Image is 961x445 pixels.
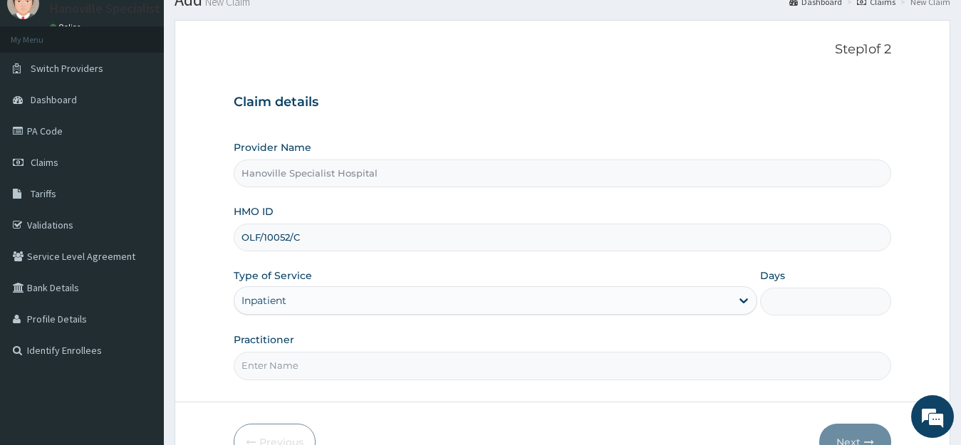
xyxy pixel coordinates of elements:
span: We're online! [83,132,197,276]
img: d_794563401_company_1708531726252_794563401 [26,71,58,107]
span: Switch Providers [31,62,103,75]
a: Online [50,22,84,32]
span: Tariffs [31,187,56,200]
p: Hanoville Specialist Hospital [50,2,210,15]
input: Enter Name [234,352,892,379]
label: Days [760,268,785,283]
span: Claims [31,156,58,169]
label: HMO ID [234,204,274,219]
p: Step 1 of 2 [234,42,892,58]
div: Chat with us now [74,80,239,98]
span: Dashboard [31,93,77,106]
h3: Claim details [234,95,892,110]
textarea: Type your message and hit 'Enter' [7,295,271,345]
div: Minimize live chat window [234,7,268,41]
label: Practitioner [234,333,294,347]
label: Type of Service [234,268,312,283]
label: Provider Name [234,140,311,155]
div: Inpatient [241,293,286,308]
input: Enter HMO ID [234,224,892,251]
